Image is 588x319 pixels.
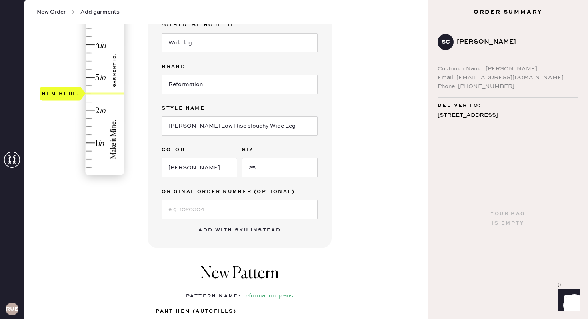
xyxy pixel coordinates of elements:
label: ‘other’ silhouette [162,20,318,30]
h1: New Pattern [200,264,279,291]
button: Add with SKU instead [194,222,286,238]
input: e.g. 1020304 [162,200,318,219]
h3: RUESA [6,306,18,312]
input: e.g. Daisy 2 Pocket [162,116,318,136]
div: Pattern Name : [186,291,241,301]
div: reformation_jeans [243,291,293,301]
input: Brand name [162,75,318,94]
label: pant hem (autofills) [156,307,240,316]
input: e.g. Navy [162,158,237,177]
input: e.g. 30R [242,158,318,177]
div: Phone: [PHONE_NUMBER] [438,82,578,91]
label: Original Order Number (Optional) [162,187,318,197]
div: [STREET_ADDRESS] Apt 3J [US_STATE] , NY 10065 [438,110,578,141]
div: Email: [EMAIL_ADDRESS][DOMAIN_NAME] [438,73,578,82]
span: Deliver to: [438,101,481,110]
label: Style name [162,104,318,113]
label: Size [242,145,318,155]
span: Add garments [80,8,120,16]
span: New Order [37,8,66,16]
div: Your bag is empty [490,209,525,228]
div: Hem here! [42,89,80,98]
label: Color [162,145,237,155]
div: Customer Name: [PERSON_NAME] [438,64,578,73]
h3: SC [442,39,450,45]
h3: Order Summary [428,8,588,16]
div: [PERSON_NAME] [457,37,572,47]
label: Brand [162,62,318,72]
iframe: Front Chat [550,283,584,317]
